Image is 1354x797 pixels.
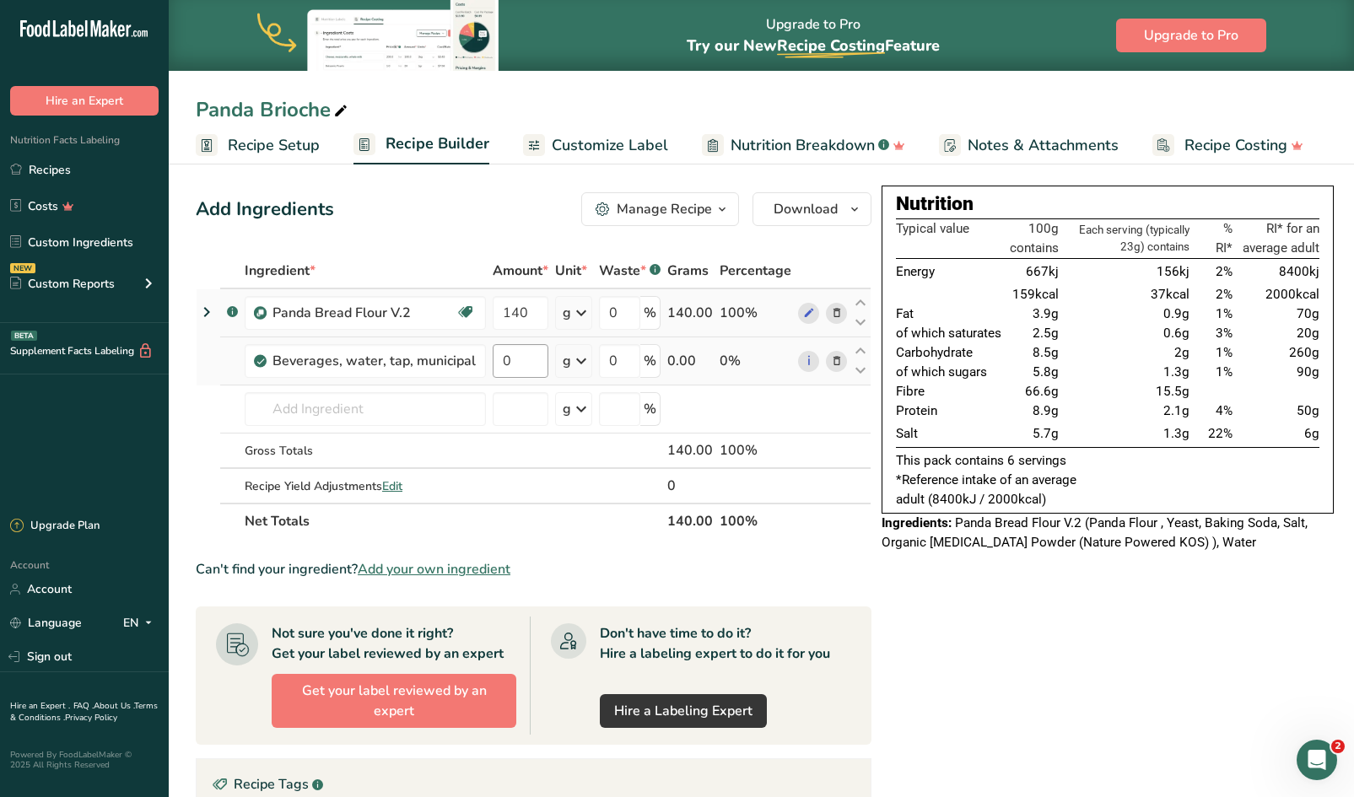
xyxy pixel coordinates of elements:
[1243,221,1319,256] span: RI* for an average adult
[667,303,713,323] div: 140.00
[1216,221,1233,256] span: % RI*
[896,259,1006,285] td: Energy
[10,275,115,293] div: Custom Reports
[1062,219,1194,259] th: Each serving (typically 23g) contains
[896,421,1006,447] td: Salt
[245,261,316,281] span: Ingredient
[1163,326,1189,341] span: 0.6g
[1163,403,1189,418] span: 2.1g
[667,476,713,496] div: 0
[731,134,875,157] span: Nutrition Breakdown
[1216,287,1233,302] span: 2%
[1033,426,1059,441] span: 5.7g
[777,35,885,56] span: Recipe Costing
[1236,259,1320,285] td: 8400kj
[1006,219,1062,259] th: 100g contains
[1174,345,1189,360] span: 2g
[241,503,664,538] th: Net Totals
[687,1,940,71] div: Upgrade to Pro
[196,127,320,164] a: Recipe Setup
[581,192,739,226] button: Manage Recipe
[272,303,456,323] div: Panda Bread Flour V.2
[702,127,905,164] a: Nutrition Breakdown
[716,503,795,538] th: 100%
[1216,264,1233,279] span: 2%
[1156,384,1189,399] span: 15.5g
[1033,306,1059,321] span: 3.9g
[687,35,940,56] span: Try our New Feature
[1116,19,1266,52] button: Upgrade to Pro
[896,304,1006,324] td: Fat
[552,134,668,157] span: Customize Label
[896,190,1319,218] div: Nutrition
[667,440,713,460] div: 140.00
[896,472,1076,507] span: *Reference intake of an average adult (8400kJ / 2000kcal)
[1026,264,1059,279] span: 667kj
[228,134,320,157] span: Recipe Setup
[10,750,159,770] div: Powered By FoodLabelMaker © 2025 All Rights Reserved
[1033,403,1059,418] span: 8.9g
[896,363,1006,382] td: of which sugars
[1236,421,1320,447] td: 6g
[600,623,830,664] div: Don't have time to do it? Hire a labeling expert to do it for you
[245,442,486,460] div: Gross Totals
[10,518,100,535] div: Upgrade Plan
[939,127,1119,164] a: Notes & Attachments
[73,700,94,712] a: FAQ .
[10,86,159,116] button: Hire an Expert
[896,219,1006,259] th: Typical value
[882,515,1308,550] span: Panda Bread Flour V.2 (Panda Flour , Yeast, Baking Soda, Salt, Organic [MEDICAL_DATA] Powder (Nat...
[896,382,1006,401] td: Fibre
[1216,403,1233,418] span: 4%
[555,261,587,281] span: Unit
[196,559,871,579] div: Can't find your ingredient?
[1151,287,1189,302] span: 37kcal
[600,694,767,728] a: Hire a Labeling Expert
[1216,306,1233,321] span: 1%
[1163,364,1189,380] span: 1.3g
[882,515,952,530] span: Ingredients:
[1163,426,1189,441] span: 1.3g
[896,343,1006,363] td: Carbohydrate
[1216,364,1233,380] span: 1%
[10,608,82,638] a: Language
[245,392,486,426] input: Add Ingredient
[1216,326,1233,341] span: 3%
[493,261,548,281] span: Amount
[1033,345,1059,360] span: 8.5g
[196,94,351,125] div: Panda Brioche
[94,700,134,712] a: About Us .
[798,351,819,372] a: i
[1144,25,1238,46] span: Upgrade to Pro
[358,559,510,579] span: Add your own ingredient
[286,681,502,721] span: Get your label reviewed by an expert
[196,196,334,223] div: Add Ingredients
[563,303,571,323] div: g
[1236,401,1320,421] td: 50g
[720,303,791,323] div: 100%
[1297,740,1337,780] iframe: Intercom live chat
[65,712,117,724] a: Privacy Policy
[720,261,791,281] span: Percentage
[1236,304,1320,324] td: 70g
[896,324,1006,343] td: of which saturates
[1236,343,1320,363] td: 260g
[720,440,791,460] div: 100%
[272,674,516,728] button: Get your label reviewed by an expert
[617,199,712,219] div: Manage Recipe
[245,477,486,495] div: Recipe Yield Adjustments
[1012,287,1059,302] span: 159kcal
[968,134,1119,157] span: Notes & Attachments
[1208,426,1233,441] span: 22%
[1236,285,1320,304] td: 2000kcal
[10,700,70,712] a: Hire an Expert .
[896,401,1006,421] td: Protein
[1331,740,1345,753] span: 2
[1163,306,1189,321] span: 0.9g
[599,261,661,281] div: Waste
[353,125,489,165] a: Recipe Builder
[563,351,571,371] div: g
[1033,364,1059,380] span: 5.8g
[720,351,791,371] div: 0%
[1216,345,1233,360] span: 1%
